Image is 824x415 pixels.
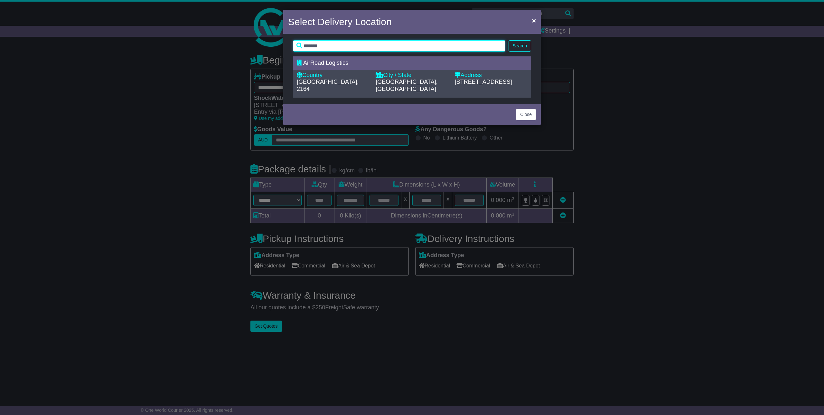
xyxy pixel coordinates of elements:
[516,109,536,120] button: Close
[532,17,536,24] span: ×
[288,14,392,29] h4: Select Delivery Location
[303,60,348,66] span: AirRoad Logistics
[297,72,369,79] div: Country
[376,79,437,92] span: [GEOGRAPHIC_DATA], [GEOGRAPHIC_DATA]
[376,72,448,79] div: City / State
[529,14,539,27] button: Close
[455,79,512,85] span: [STREET_ADDRESS]
[455,72,527,79] div: Address
[297,79,359,92] span: [GEOGRAPHIC_DATA], 2164
[509,40,531,52] button: Search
